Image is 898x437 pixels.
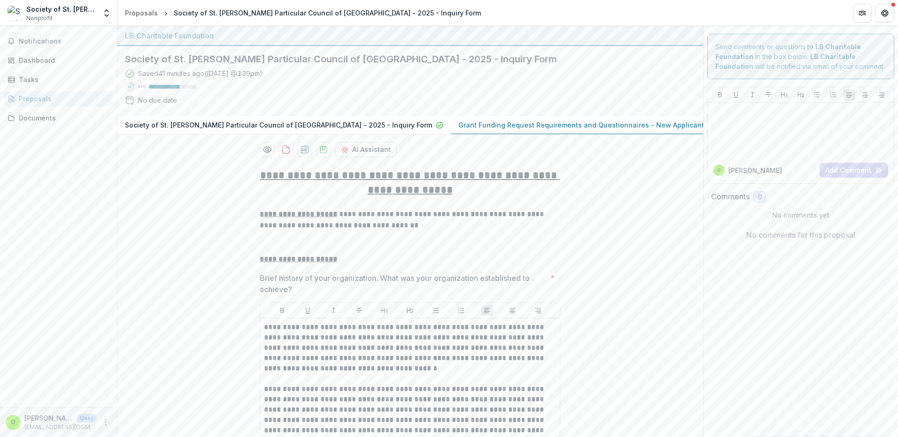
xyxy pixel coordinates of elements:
button: Align Center [859,89,871,100]
button: download-proposal [316,142,331,157]
button: Get Help [875,4,894,23]
div: Documents [19,113,106,123]
div: No due date [138,95,177,105]
p: [PERSON_NAME] [24,413,73,423]
button: Bullet List [811,89,822,100]
button: download-proposal [279,142,294,157]
button: Notifications [4,34,113,49]
button: Bullet List [430,305,441,316]
span: 0 [758,193,762,201]
a: Dashboard [4,53,113,68]
button: Ordered List [456,305,467,316]
div: Ginny [717,168,720,173]
div: Ginny [11,419,15,425]
p: 65 % [138,83,145,90]
p: No comments for this proposal [746,229,855,241]
button: Align Left [481,305,493,316]
button: Strike [353,305,364,316]
p: User [77,414,96,422]
button: Underline [730,89,742,100]
div: Society of St. [PERSON_NAME] Particular Council of [GEOGRAPHIC_DATA] - 2025 - Inquiry Form [174,8,481,18]
button: Bold [714,89,726,100]
img: Society of St. Vincent de Paul Particular Council of San Mateo County [8,6,23,21]
div: LB Charitable Foundation [125,30,696,41]
button: Align Right [533,305,544,316]
button: Open entity switcher [100,4,113,23]
button: Preview ac91c63b-f863-478b-8a7b-3ef20d0e9ec4-1.pdf [260,142,275,157]
div: Saved 41 minutes ago ( [DATE] @ 3:39pm ) [138,68,263,78]
button: Align Right [876,89,887,100]
button: Heading 2 [795,89,806,100]
button: download-proposal [297,142,312,157]
button: Ordered List [828,89,839,100]
div: Proposals [19,94,106,104]
button: Heading 1 [779,89,790,100]
span: Notifications [19,38,109,45]
button: Strike [763,89,774,100]
button: Heading 1 [379,305,390,316]
div: Proposals [125,8,158,18]
div: Tasks [19,75,106,84]
p: Grant Funding Request Requirements and Questionnaires - New Applicants [458,120,708,130]
a: Proposals [4,91,113,106]
button: Underline [302,305,313,316]
div: Dashboard [19,55,106,65]
p: [EMAIL_ADDRESS][DOMAIN_NAME] [24,423,96,431]
button: More [100,417,111,428]
p: No comments yet [711,210,891,220]
button: Align Center [507,305,518,316]
nav: breadcrumb [121,6,485,20]
button: Italicize [747,89,758,100]
button: AI Assistant [335,142,397,157]
button: Bold [277,305,288,316]
button: Partners [853,4,872,23]
p: Society of St. [PERSON_NAME] Particular Council of [GEOGRAPHIC_DATA] - 2025 - Inquiry Form [125,120,432,130]
button: Italicize [328,305,339,316]
div: Send comments or questions to in the box below. will be notified via email of your comment. [707,34,895,79]
span: Nonprofit [26,14,53,23]
button: Align Left [844,89,855,100]
button: Heading 2 [404,305,416,316]
a: Documents [4,110,113,126]
div: Society of St. [PERSON_NAME] Particular Council of [GEOGRAPHIC_DATA] [26,4,96,14]
p: Brief history of your organization. What was your organization established to achieve? [260,272,547,295]
p: [PERSON_NAME] [728,166,782,175]
a: Proposals [121,6,162,20]
button: Add Comment [820,163,888,178]
h2: Comments [711,192,750,201]
a: Tasks [4,72,113,87]
h2: Society of St. [PERSON_NAME] Particular Council of [GEOGRAPHIC_DATA] - 2025 - Inquiry Form [125,53,681,65]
